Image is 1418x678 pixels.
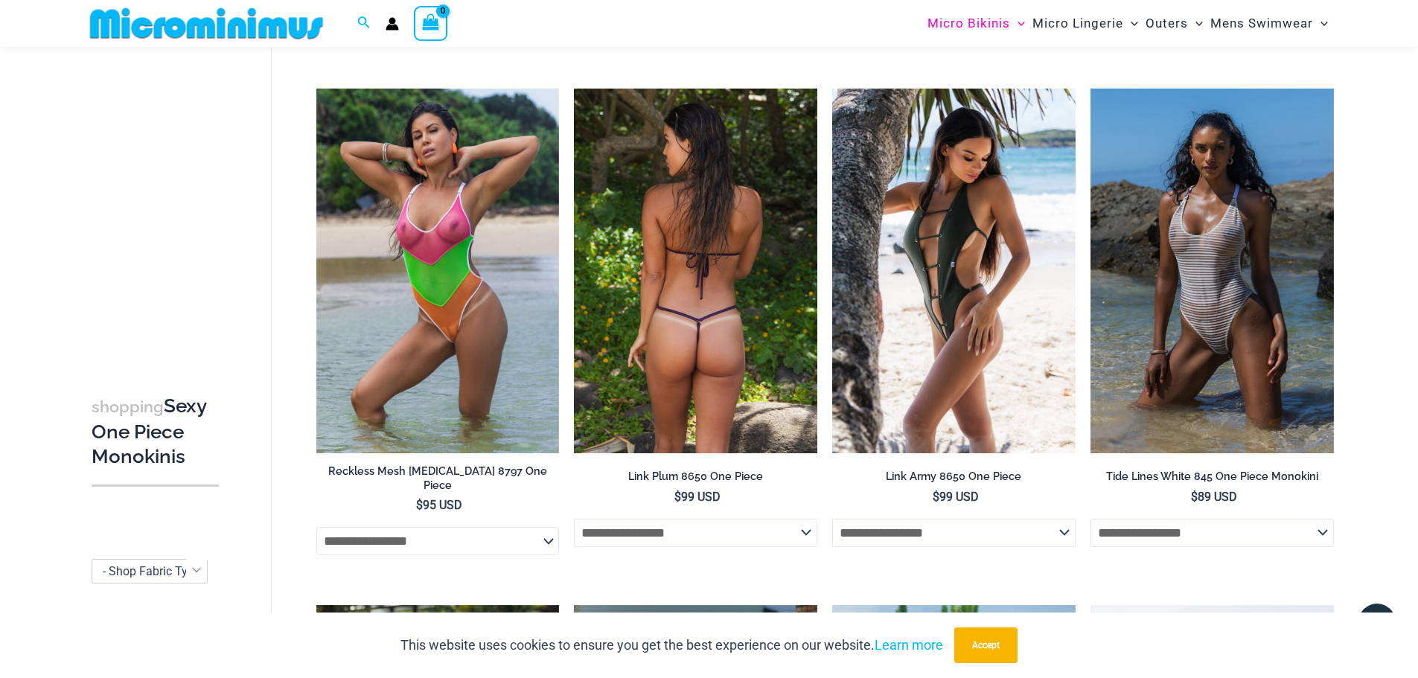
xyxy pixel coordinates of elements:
span: Micro Bikinis [927,4,1010,42]
h2: Link Plum 8650 One Piece [574,470,817,484]
h2: Reckless Mesh [MEDICAL_DATA] 8797 One Piece [316,464,560,492]
span: Menu Toggle [1010,4,1025,42]
a: Tide Lines White 845 One Piece Monokini 11Tide Lines White 845 One Piece Monokini 13Tide Lines Wh... [1090,89,1334,453]
a: Account icon link [386,17,399,31]
h2: Link Army 8650 One Piece [832,470,1076,484]
span: $ [674,490,681,504]
span: - Shop Fabric Type [103,564,200,578]
span: $ [933,490,939,504]
p: This website uses cookies to ensure you get the best experience on our website. [400,634,943,656]
a: Link Army 8650 One Piece 11Link Army 8650 One Piece 04Link Army 8650 One Piece 04 [832,89,1076,453]
a: Reckless Mesh [MEDICAL_DATA] 8797 One Piece [316,464,560,498]
span: Menu Toggle [1188,4,1203,42]
a: Micro BikinisMenu ToggleMenu Toggle [924,4,1029,42]
span: - Shop Fabric Type [92,560,207,583]
span: Menu Toggle [1123,4,1138,42]
a: Search icon link [357,14,371,33]
span: Outers [1146,4,1188,42]
a: OutersMenu ToggleMenu Toggle [1142,4,1207,42]
img: Reckless Mesh High Voltage 8797 One Piece 01 [316,89,560,453]
img: Tide Lines White 845 One Piece Monokini 11 [1090,89,1334,453]
a: Micro LingerieMenu ToggleMenu Toggle [1029,4,1142,42]
span: Mens Swimwear [1210,4,1313,42]
span: $ [1191,490,1198,504]
bdi: 99 USD [674,490,721,504]
h3: Sexy One Piece Monokinis [92,394,219,470]
a: Link Plum 8650 One Piece 02Link Plum 8650 One Piece 05Link Plum 8650 One Piece 05 [574,89,817,453]
span: Micro Lingerie [1032,4,1123,42]
img: MM SHOP LOGO FLAT [84,7,329,40]
a: Mens SwimwearMenu ToggleMenu Toggle [1207,4,1332,42]
bdi: 89 USD [1191,490,1237,504]
bdi: 99 USD [933,490,979,504]
bdi: 95 USD [416,498,462,512]
nav: Site Navigation [922,2,1335,45]
span: - Shop Fabric Type [92,559,208,583]
button: Accept [954,627,1018,663]
a: Tide Lines White 845 One Piece Monokini [1090,470,1334,489]
span: Menu Toggle [1313,4,1328,42]
a: Reckless Mesh High Voltage 8797 One Piece 01Reckless Mesh High Voltage 8797 One Piece 04Reckless ... [316,89,560,453]
a: Link Army 8650 One Piece [832,470,1076,489]
img: Link Army 8650 One Piece 11 [832,89,1076,453]
img: Link Plum 8650 One Piece 05 [574,89,817,453]
a: Learn more [875,637,943,653]
span: $ [416,498,423,512]
span: shopping [92,397,164,416]
iframe: TrustedSite Certified [92,50,226,348]
a: Link Plum 8650 One Piece [574,470,817,489]
h2: Tide Lines White 845 One Piece Monokini [1090,470,1334,484]
a: View Shopping Cart, empty [414,6,448,40]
